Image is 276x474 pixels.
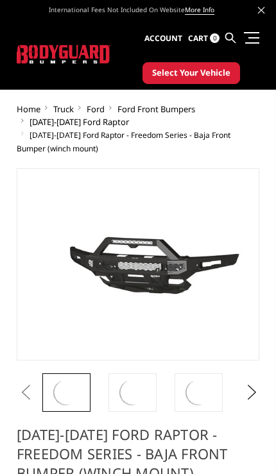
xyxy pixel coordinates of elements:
[210,33,220,43] span: 0
[144,33,182,44] span: Account
[152,67,230,80] span: Select Your Vehicle
[183,377,214,408] img: 2021-2025 Ford Raptor - Freedom Series - Baja Front Bumper (winch mount)
[185,5,214,15] a: More Info
[242,383,255,402] button: Next
[117,377,148,408] img: 2021-2025 Ford Raptor - Freedom Series - Baja Front Bumper (winch mount)
[51,377,82,408] img: 2021-2025 Ford Raptor - Freedom Series - Baja Front Bumper (winch mount)
[87,103,105,115] a: Ford
[188,22,220,55] a: Cart 0
[17,45,110,63] img: BODYGUARD BUMPERS
[17,103,40,115] a: Home
[142,62,240,84] button: Select Your Vehicle
[188,33,208,44] span: Cart
[17,130,230,154] span: [DATE]-[DATE] Ford Raptor - Freedom Series - Baja Front Bumper (winch mount)
[117,103,195,115] a: Ford Front Bumpers
[144,22,182,55] a: Account
[53,103,74,115] a: Truck
[30,116,129,128] a: [DATE]-[DATE] Ford Raptor
[17,383,30,402] button: Previous
[17,168,259,360] a: 2021-2025 Ford Raptor - Freedom Series - Baja Front Bumper (winch mount)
